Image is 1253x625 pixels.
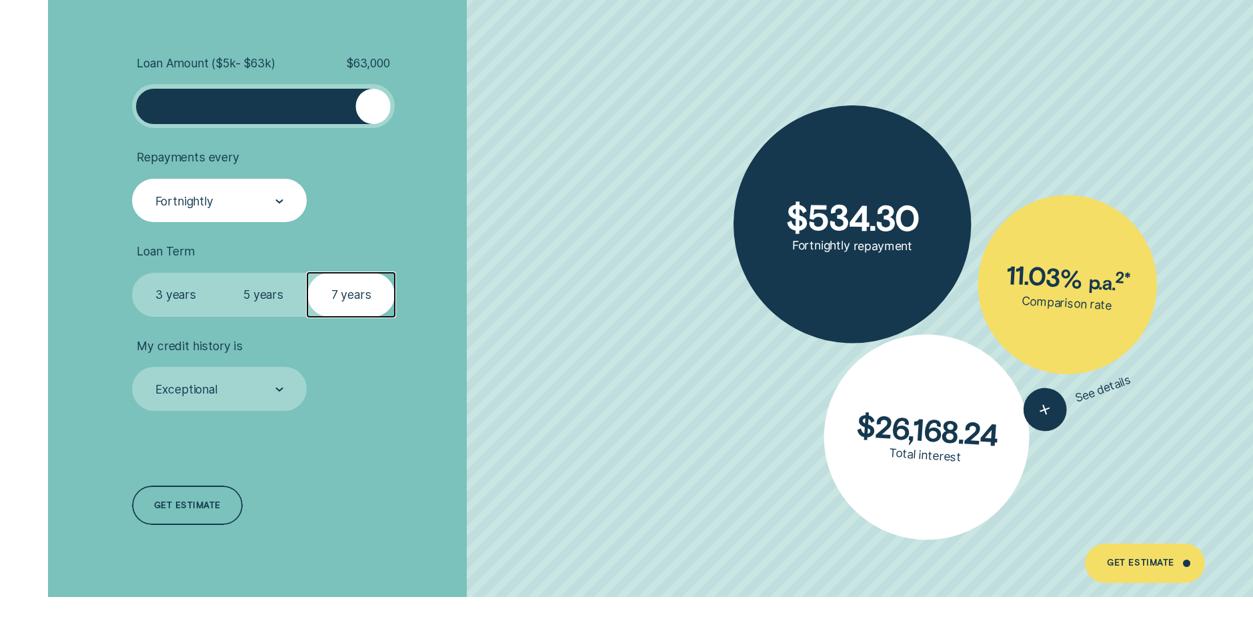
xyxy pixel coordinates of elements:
div: Exceptional [155,382,217,397]
label: 3 years [132,273,220,317]
span: $ 63,000 [346,56,390,71]
label: 5 years [219,273,307,317]
a: Get estimate [132,486,243,525]
label: 7 years [307,273,395,317]
span: See details [1073,373,1132,406]
span: Repayments every [137,150,239,165]
div: Fortnightly [155,194,213,209]
button: See details [1018,360,1138,438]
span: Loan Amount ( $5k - $63k ) [137,56,275,71]
a: Get Estimate [1085,544,1204,583]
span: My credit history is [137,339,243,354]
span: Loan Term [137,244,194,259]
